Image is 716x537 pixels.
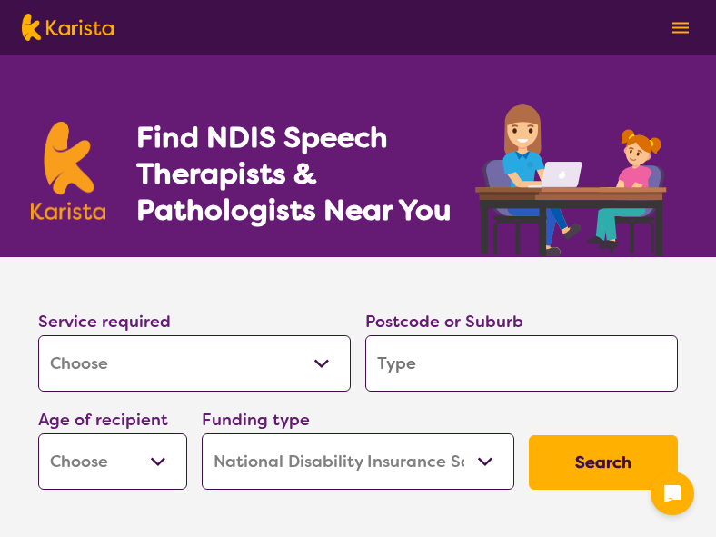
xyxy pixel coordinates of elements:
h1: Find NDIS Speech Therapists & Pathologists Near You [136,119,472,228]
img: Karista logo [31,122,105,220]
button: Search [529,435,678,490]
img: Karista logo [22,14,114,41]
label: Service required [38,311,171,333]
label: Age of recipient [38,409,168,431]
img: speech-therapy [461,98,685,257]
label: Postcode or Suburb [365,311,523,333]
label: Funding type [202,409,310,431]
img: menu [672,22,689,34]
input: Type [365,335,678,392]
